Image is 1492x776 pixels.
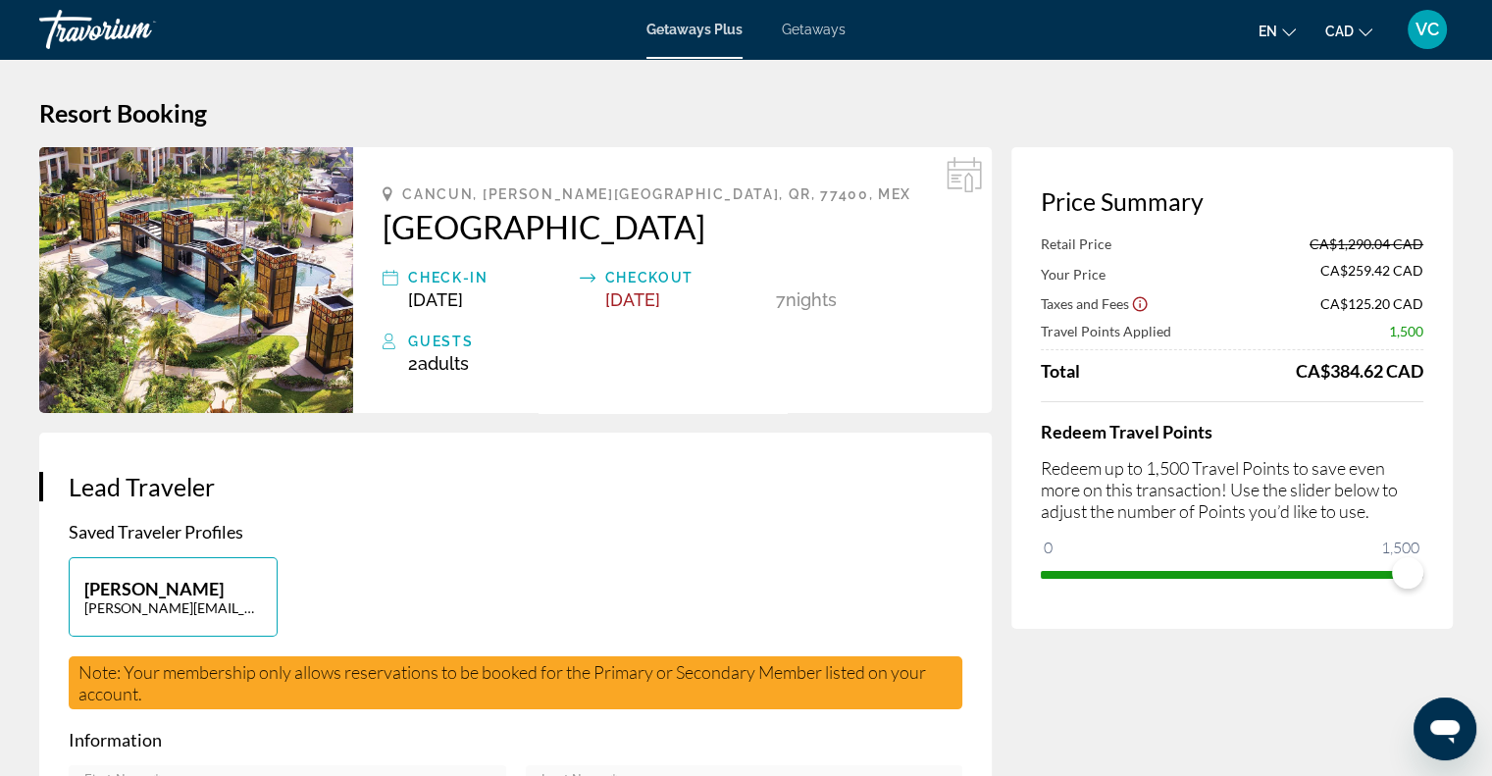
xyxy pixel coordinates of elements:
h3: Price Summary [1041,186,1423,216]
p: Information [69,729,962,750]
span: 2 [408,353,469,374]
span: CAD [1325,24,1354,39]
p: [PERSON_NAME][EMAIL_ADDRESS][DOMAIN_NAME] [84,599,262,616]
a: Travorium [39,4,235,55]
span: Taxes and Fees [1041,295,1129,312]
button: Show Taxes and Fees breakdown [1041,293,1149,313]
span: VC [1415,20,1439,39]
a: [GEOGRAPHIC_DATA] [383,207,962,246]
div: Guests [408,330,962,353]
span: 7 [776,289,786,310]
h1: Resort Booking [39,98,1453,128]
h4: Redeem Travel Points [1041,421,1423,442]
ngx-slider: ngx-slider [1041,571,1423,575]
span: 1,500 [1389,323,1423,339]
span: Travel Points Applied [1041,323,1171,339]
span: ngx-slider [1392,557,1423,589]
button: User Menu [1402,9,1453,50]
button: Show Taxes and Fees disclaimer [1131,294,1149,312]
iframe: Button to launch messaging window [1414,698,1476,760]
span: CA$259.42 CAD [1320,262,1423,284]
span: Your Price [1041,266,1106,283]
span: Adults [418,353,469,374]
span: en [1259,24,1277,39]
span: Note: Your membership only allows reservations to be booked for the Primary or Secondary Member l... [78,661,926,704]
span: 1,500 [1378,536,1422,559]
span: Cancun, [PERSON_NAME][GEOGRAPHIC_DATA], QR, 77400, MEX [402,186,911,202]
span: Nights [786,289,837,310]
p: Redeem up to 1,500 Travel Points to save even more on this transaction! Use the slider below to a... [1041,457,1423,522]
button: Change language [1259,17,1296,45]
p: [PERSON_NAME] [84,578,262,599]
span: CA$125.20 CAD [1320,295,1423,312]
div: CA$384.62 CAD [1296,360,1423,382]
span: Retail Price [1041,235,1111,252]
button: [PERSON_NAME][PERSON_NAME][EMAIL_ADDRESS][DOMAIN_NAME] [69,557,278,637]
a: Getaways Plus [646,22,743,37]
a: Getaways [782,22,846,37]
span: [DATE] [605,289,660,310]
div: Checkout [605,266,766,289]
span: Total [1041,360,1080,382]
p: Saved Traveler Profiles [69,521,962,543]
div: Check-In [408,266,569,289]
button: Change currency [1325,17,1372,45]
span: 0 [1041,536,1055,559]
span: [DATE] [408,289,463,310]
span: CA$1,290.04 CAD [1310,235,1423,252]
h3: Lead Traveler [69,472,962,501]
